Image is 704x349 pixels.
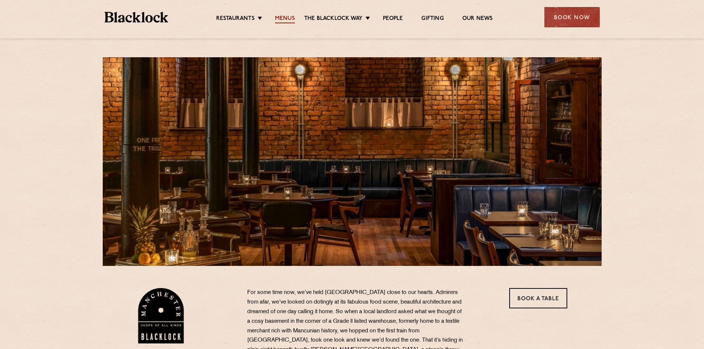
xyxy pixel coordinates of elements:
a: The Blacklock Way [304,15,363,23]
div: Book Now [544,7,600,27]
a: Our News [462,15,493,23]
a: Gifting [421,15,443,23]
a: People [383,15,403,23]
a: Book a Table [509,288,567,308]
img: BL_Manchester_Logo-bleed.png [137,288,185,343]
a: Restaurants [216,15,255,23]
a: Menus [275,15,295,23]
img: BL_Textured_Logo-footer-cropped.svg [105,12,169,23]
